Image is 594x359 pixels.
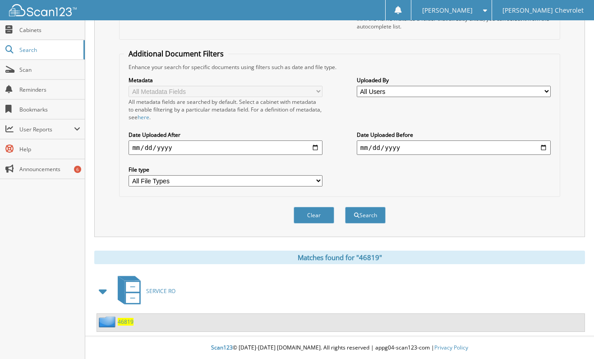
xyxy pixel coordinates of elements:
a: Privacy Policy [434,344,468,351]
button: Search [345,207,386,224]
span: Reminders [19,86,80,93]
div: Enhance your search for specific documents using filters such as date and file type. [124,63,555,71]
span: Bookmarks [19,106,80,113]
span: [PERSON_NAME] [422,8,473,13]
label: Date Uploaded Before [357,131,551,139]
span: Help [19,145,80,153]
span: [PERSON_NAME] Chevrolet [502,8,584,13]
img: scan123-logo-white.svg [9,4,77,16]
a: 46819 [118,318,134,326]
label: Uploaded By [357,76,551,84]
div: © [DATE]-[DATE] [DOMAIN_NAME]. All rights reserved | appg04-scan123-com | [85,337,594,359]
input: start [129,140,322,155]
span: Scan [19,66,80,74]
div: Matches found for "46819" [94,251,585,264]
span: User Reports [19,126,74,133]
iframe: Chat Widget [549,316,594,359]
a: here [138,113,149,121]
input: end [357,140,551,155]
label: Date Uploaded After [129,131,322,139]
button: Clear [294,207,334,224]
label: Metadata [129,76,322,84]
img: folder2.png [99,316,118,327]
span: Search [19,46,79,54]
span: Announcements [19,165,80,173]
legend: Additional Document Filters [124,49,228,59]
a: SERVICE RO [112,273,175,309]
span: Scan123 [211,344,233,351]
label: File type [129,166,322,173]
div: 6 [74,166,81,173]
div: All metadata fields are searched by default. Select a cabinet with metadata to enable filtering b... [129,98,322,121]
span: SERVICE RO [146,287,175,295]
span: Cabinets [19,26,80,34]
